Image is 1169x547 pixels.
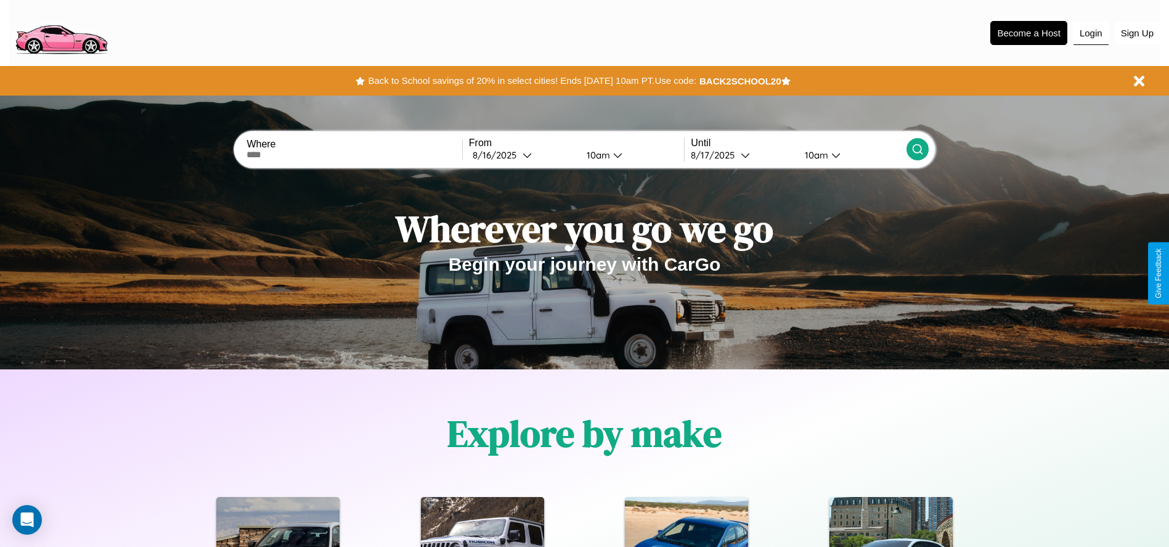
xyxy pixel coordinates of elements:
div: 10am [799,149,831,161]
label: Until [691,138,906,149]
button: Become a Host [990,21,1067,45]
label: Where [246,139,462,150]
label: From [469,138,684,149]
button: 8/16/2025 [469,149,577,162]
button: Login [1073,22,1109,45]
h1: Explore by make [447,408,722,459]
div: Give Feedback [1154,249,1163,298]
button: 10am [577,149,685,162]
button: Back to School savings of 20% in select cities! Ends [DATE] 10am PT.Use code: [365,72,699,89]
div: 10am [580,149,613,161]
div: 8 / 17 / 2025 [691,149,741,161]
img: logo [9,6,113,57]
div: 8 / 16 / 2025 [473,149,523,161]
button: 10am [795,149,906,162]
div: Open Intercom Messenger [12,505,42,535]
button: Sign Up [1115,22,1160,44]
b: BACK2SCHOOL20 [699,76,781,86]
